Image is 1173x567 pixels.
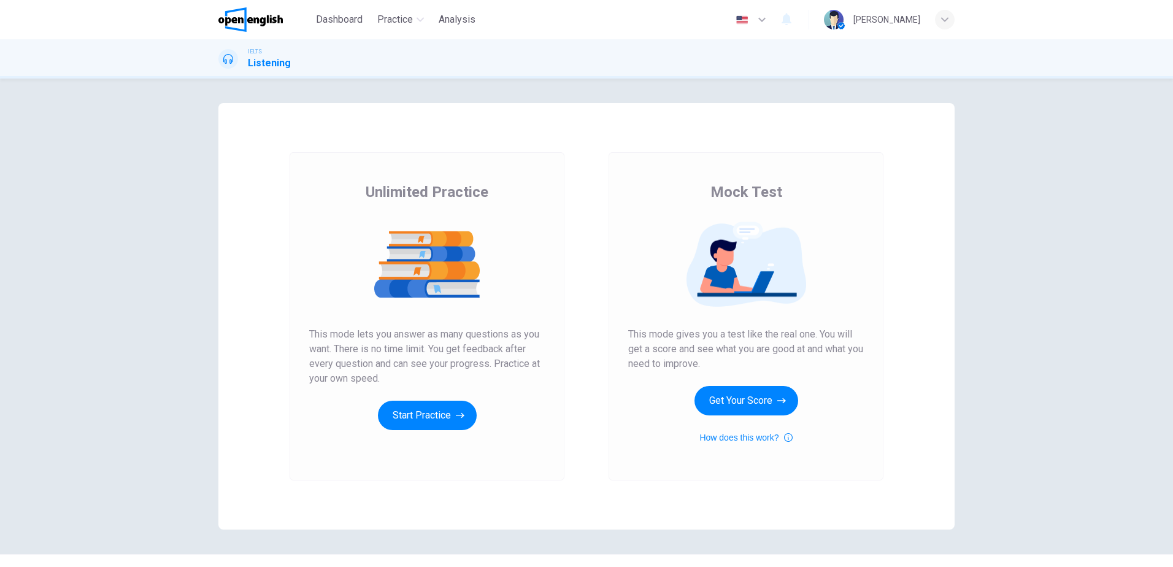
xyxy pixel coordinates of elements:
[439,12,475,27] span: Analysis
[699,430,792,445] button: How does this work?
[218,7,311,32] a: OpenEnglish logo
[311,9,367,31] button: Dashboard
[248,56,291,71] h1: Listening
[377,12,413,27] span: Practice
[824,10,844,29] img: Profile picture
[378,401,477,430] button: Start Practice
[372,9,429,31] button: Practice
[248,47,262,56] span: IELTS
[316,12,363,27] span: Dashboard
[309,327,545,386] span: This mode lets you answer as many questions as you want. There is no time limit. You get feedback...
[694,386,798,415] button: Get Your Score
[710,182,782,202] span: Mock Test
[218,7,283,32] img: OpenEnglish logo
[434,9,480,31] button: Analysis
[734,15,750,25] img: en
[628,327,864,371] span: This mode gives you a test like the real one. You will get a score and see what you are good at a...
[853,12,920,27] div: [PERSON_NAME]
[366,182,488,202] span: Unlimited Practice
